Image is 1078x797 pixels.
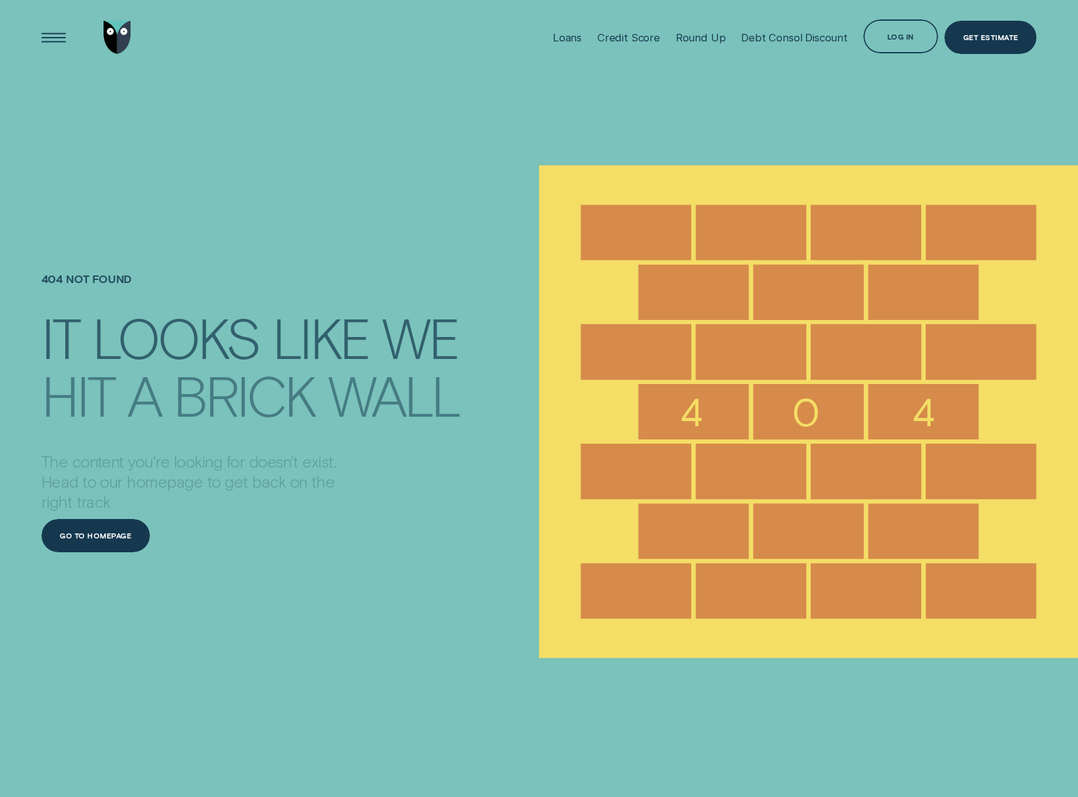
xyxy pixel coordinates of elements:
button: Go to homepage [41,519,150,553]
div: brick [173,368,315,420]
img: Wisr [104,21,132,55]
div: we [382,311,458,363]
div: The content you're looking for doesn't exist. Head to our homepage to get back on the right track [41,426,366,512]
button: Open Menu [37,21,71,55]
h1: 404 NOT FOUND [41,272,539,307]
div: Debt Consol Discount [741,31,848,44]
div: wall [328,368,460,420]
div: Loans [553,31,582,44]
div: looks [92,311,260,363]
div: Credit Score [597,31,660,44]
div: hit [41,368,114,420]
div: like [272,311,369,363]
button: Log in [863,19,938,53]
div: a [127,368,161,420]
h4: It looks like we hit a brick wall [41,304,491,408]
img: 404 NOT FOUND [539,75,1078,749]
a: Get Estimate [944,21,1037,55]
div: Round Up [676,31,726,44]
div: It [41,311,79,363]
